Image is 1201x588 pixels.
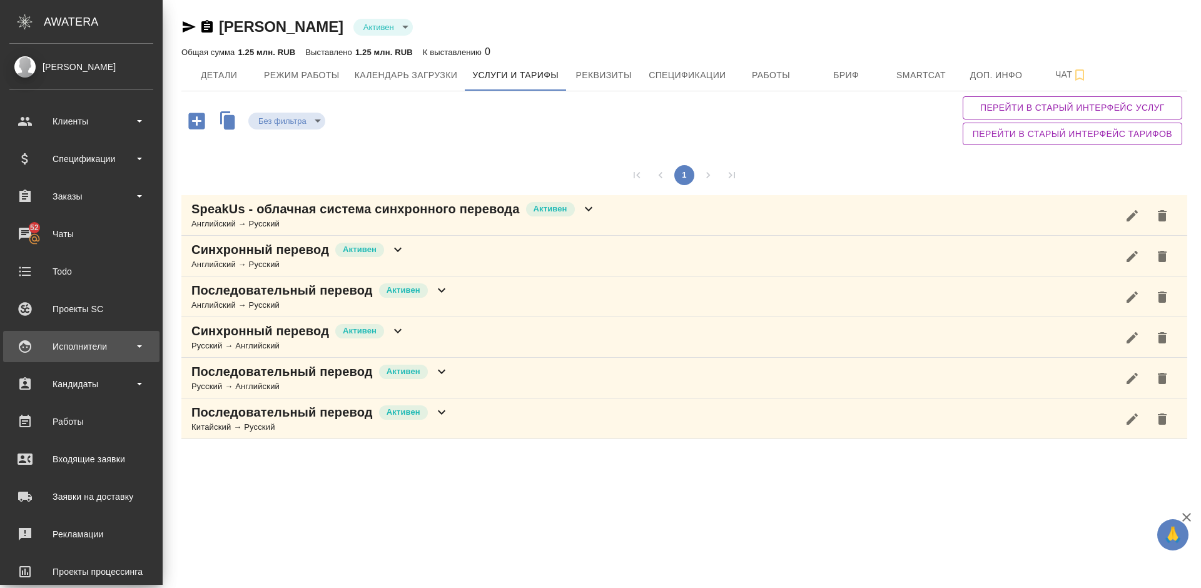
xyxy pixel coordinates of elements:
div: [PERSON_NAME] [9,60,153,74]
div: Активен [353,19,413,36]
button: Без фильтра [255,116,310,126]
span: Спецификации [649,68,726,83]
span: Smartcat [891,68,951,83]
p: Активен [387,406,420,418]
div: Последовательный переводАктивенКитайский → Русский [181,398,1187,439]
div: Активен [248,113,325,129]
div: Английский → Русский [191,218,596,230]
button: Удалить услугу [1147,404,1177,434]
p: К выставлению [423,48,485,57]
div: Последовательный переводАктивенРусский → Английский [181,358,1187,398]
button: Редактировать услугу [1117,282,1147,312]
button: Перейти в старый интерфейс услуг [963,96,1182,119]
span: Доп. инфо [966,68,1026,83]
span: Перейти в старый интерфейс тарифов [973,126,1172,142]
div: Клиенты [9,112,153,131]
div: Исполнители [9,337,153,356]
span: 52 [23,221,46,234]
div: Входящие заявки [9,450,153,469]
div: AWATERA [44,9,163,34]
a: Todo [3,256,160,287]
button: Перейти в старый интерфейс тарифов [963,123,1182,146]
div: Чаты [9,225,153,243]
a: Проекты процессинга [3,556,160,587]
span: Календарь загрузки [355,68,458,83]
div: Русский → Английский [191,380,449,393]
p: SpeakUs - облачная система синхронного перевода [191,200,520,218]
span: Бриф [816,68,876,83]
nav: pagination navigation [625,165,744,185]
p: 1.25 млн. RUB [355,48,413,57]
p: Последовательный перевод [191,403,373,421]
span: Услуги и тарифы [472,68,559,83]
button: Удалить услугу [1147,241,1177,271]
p: Активен [387,284,420,297]
span: Детали [189,68,249,83]
p: Синхронный перевод [191,322,329,340]
p: Активен [387,365,420,378]
div: Рекламации [9,525,153,544]
div: Заявки на доставку [9,487,153,506]
svg: Подписаться [1072,68,1087,83]
p: Последовательный перевод [191,363,373,380]
button: Скопировать услуги другого исполнителя [214,108,248,136]
button: Добавить услугу [180,108,214,134]
div: Todo [9,262,153,281]
div: Последовательный переводАктивенАнглийский → Русский [181,276,1187,317]
p: Активен [343,325,377,337]
button: Редактировать услугу [1117,363,1147,393]
button: Редактировать услугу [1117,201,1147,231]
a: 52Чаты [3,218,160,250]
div: Английский → Русский [191,258,405,271]
button: Редактировать услугу [1117,241,1147,271]
div: Проекты процессинга [9,562,153,581]
span: Перейти в старый интерфейс услуг [973,100,1172,116]
button: Редактировать услугу [1117,323,1147,353]
p: Общая сумма [181,48,238,57]
div: Русский → Английский [191,340,405,352]
a: Проекты SC [3,293,160,325]
button: Скопировать ссылку [200,19,215,34]
p: Активен [343,243,377,256]
span: Реквизиты [574,68,634,83]
button: Удалить услугу [1147,282,1177,312]
a: Рекламации [3,519,160,550]
span: Чат [1041,67,1102,83]
p: 1.25 млн. RUB [238,48,295,57]
a: [PERSON_NAME] [219,18,343,35]
button: Удалить услугу [1147,201,1177,231]
button: Удалить услугу [1147,323,1177,353]
button: Скопировать ссылку для ЯМессенджера [181,19,196,34]
div: Заказы [9,187,153,206]
div: SpeakUs - облачная система синхронного переводаАктивенАнглийский → Русский [181,195,1187,236]
span: Режим работы [264,68,340,83]
a: Работы [3,406,160,437]
p: Последовательный перевод [191,281,373,299]
span: 🙏 [1162,522,1183,548]
div: Спецификации [9,150,153,168]
p: Активен [534,203,567,215]
a: Заявки на доставку [3,481,160,512]
div: Английский → Русский [191,299,449,312]
div: 0 [423,44,490,59]
button: Активен [360,22,398,33]
div: Работы [9,412,153,431]
div: Синхронный переводАктивенРусский → Английский [181,317,1187,358]
p: Выставлено [305,48,355,57]
div: Кандидаты [9,375,153,393]
a: Входящие заявки [3,444,160,475]
div: Китайский → Русский [191,421,449,433]
span: Работы [741,68,801,83]
div: Синхронный переводАктивенАнглийский → Русский [181,236,1187,276]
button: Редактировать услугу [1117,404,1147,434]
button: 🙏 [1157,519,1188,550]
p: Синхронный перевод [191,241,329,258]
div: Проекты SC [9,300,153,318]
button: Удалить услугу [1147,363,1177,393]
